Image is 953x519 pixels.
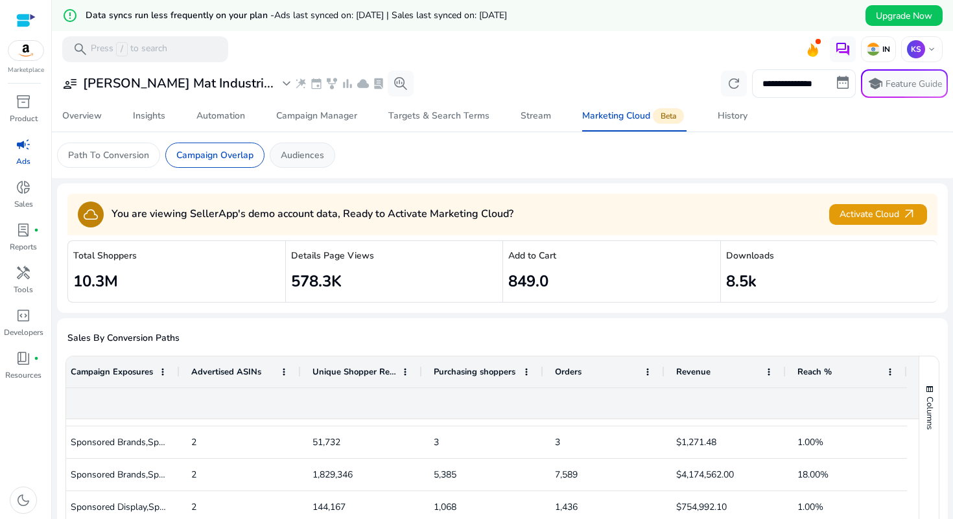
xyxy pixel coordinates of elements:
[276,111,357,121] div: Campaign Manager
[191,436,196,448] span: 2
[312,366,396,378] span: Unique Shopper Reach
[434,468,456,481] span: 5,385
[294,77,307,90] span: wand_stars
[434,501,456,513] span: 1,068
[555,501,578,513] span: 1,436
[676,436,716,448] span: $1,271.48
[68,148,149,162] p: Path To Conversion
[67,333,937,344] h5: Sales By Conversion Paths
[16,179,31,195] span: donut_small
[867,43,880,56] img: in.svg
[191,468,196,481] span: 2
[16,156,30,167] p: Ads
[797,501,823,513] span: 1.00%
[861,69,948,98] button: schoolFeature Guide
[86,10,507,21] h5: Data syncs run less frequently on your plan -
[312,501,346,513] span: 144,167
[676,501,727,513] span: $754,992.10
[521,111,551,121] div: Stream
[902,207,917,222] span: arrow_outward
[291,251,498,262] h5: Details Page Views
[357,77,370,90] span: cloud
[555,468,578,481] span: 7,589
[797,468,829,481] span: 18.00%
[312,468,353,481] span: 1,829,346
[279,76,294,91] span: expand_more
[14,198,33,210] p: Sales
[16,351,31,366] span: book_4
[726,251,933,262] h5: Downloads
[16,222,31,238] span: lab_profile
[62,8,78,23] mat-icon: error_outline
[388,71,414,97] button: search_insights
[653,108,684,124] span: Beta
[73,251,280,262] h5: Total Shoppers
[341,77,354,90] span: bar_chart
[14,284,33,295] p: Tools
[876,9,932,23] span: Upgrade Now
[10,113,38,124] p: Product
[726,76,742,91] span: refresh
[16,265,31,281] span: handyman
[434,366,515,378] span: Purchasing shoppers
[388,111,489,121] div: Targets & Search Terms
[907,40,925,58] p: KS
[34,227,39,233] span: fiber_manual_record
[393,76,408,91] span: search_insights
[291,272,498,291] h2: 578.3K
[310,77,323,90] span: event
[71,366,153,378] span: Campaign Exposures
[83,76,274,91] h3: [PERSON_NAME] Mat Industri...
[312,436,340,448] span: 51,732
[191,501,196,513] span: 2
[8,41,43,60] img: amazon.svg
[8,65,44,75] p: Marketplace
[196,111,245,121] div: Automation
[91,42,167,56] p: Press to search
[16,308,31,323] span: code_blocks
[133,111,165,121] div: Insights
[880,44,890,54] p: IN
[721,71,747,97] button: refresh
[16,137,31,152] span: campaign
[34,356,39,361] span: fiber_manual_record
[508,251,715,262] h5: Add to Cart
[926,44,937,54] span: keyboard_arrow_down
[886,78,942,91] p: Feature Guide
[924,397,935,430] span: Columns
[718,111,747,121] div: History
[16,94,31,110] span: inventory_2
[372,77,385,90] span: lab_profile
[582,111,687,121] div: Marketing Cloud
[726,272,933,291] h2: 8.5k
[4,327,43,338] p: Developers
[325,77,338,90] span: family_history
[10,241,37,253] p: Reports
[555,436,560,448] span: 3
[797,436,823,448] span: 1.00%
[71,436,224,448] span: Sponsored Brands,Sponsored Display
[829,204,927,225] button: Activate Cloudarrow_outward
[116,42,128,56] span: /
[62,111,102,121] div: Overview
[434,436,439,448] span: 3
[73,41,88,57] span: search
[508,272,715,291] h2: 849.0
[865,5,943,26] button: Upgrade Now
[62,76,78,91] span: user_attributes
[176,148,253,162] p: Campaign Overlap
[83,207,99,222] span: cloud
[71,468,231,481] span: Sponsored Brands,Sponsored Products
[274,9,507,21] span: Ads last synced on: [DATE] | Sales last synced on: [DATE]
[16,492,31,508] span: dark_mode
[281,148,324,162] p: Audiences
[112,208,513,220] h4: You are viewing SellerApp's demo account data, Ready to Activate Marketing Cloud?
[191,366,261,378] span: Advertised ASINs
[676,468,734,481] span: $4,174,562.00
[555,366,582,378] span: Orders
[867,76,883,91] span: school
[73,272,280,291] h2: 10.3M
[797,366,832,378] span: Reach %
[676,366,711,378] span: Revenue
[71,501,231,513] span: Sponsored Display,Sponsored Products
